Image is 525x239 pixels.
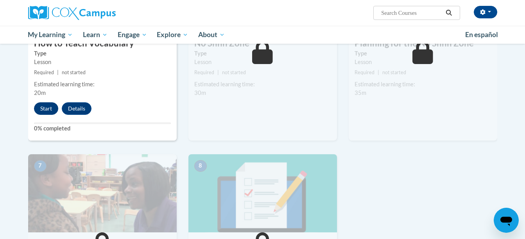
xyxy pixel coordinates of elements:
[194,89,206,96] span: 30m
[474,6,497,18] button: Account Settings
[57,70,59,75] span: |
[16,26,509,44] div: Main menu
[34,58,171,66] div: Lesson
[83,30,108,39] span: Learn
[62,70,86,75] span: not started
[217,70,219,75] span: |
[62,102,91,115] button: Details
[193,26,230,44] a: About
[222,70,246,75] span: not started
[355,49,491,58] label: Type
[23,26,78,44] a: My Learning
[355,58,491,66] div: Lesson
[382,70,406,75] span: not started
[34,49,171,58] label: Type
[355,70,374,75] span: Required
[28,6,116,20] img: Cox Campus
[28,154,177,232] img: Course Image
[194,160,207,172] span: 8
[443,8,455,18] button: Search
[34,124,171,133] label: 0% completed
[34,80,171,89] div: Estimated learning time:
[355,80,491,89] div: Estimated learning time:
[194,80,331,89] div: Estimated learning time:
[113,26,152,44] a: Engage
[194,70,214,75] span: Required
[78,26,113,44] a: Learn
[194,58,331,66] div: Lesson
[198,30,225,39] span: About
[494,208,519,233] iframe: Button to launch messaging window, conversation in progress
[34,70,54,75] span: Required
[188,154,337,232] img: Course Image
[152,26,193,44] a: Explore
[460,27,503,43] a: En español
[34,102,58,115] button: Start
[378,70,379,75] span: |
[118,30,147,39] span: Engage
[380,8,443,18] input: Search Courses
[465,30,498,39] span: En español
[28,6,177,20] a: Cox Campus
[34,160,47,172] span: 7
[157,30,188,39] span: Explore
[34,89,46,96] span: 20m
[355,89,366,96] span: 35m
[28,30,73,39] span: My Learning
[194,49,331,58] label: Type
